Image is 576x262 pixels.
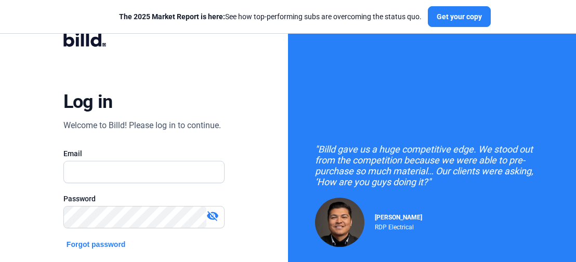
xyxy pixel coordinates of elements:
[428,6,491,27] button: Get your copy
[63,239,129,250] button: Forgot password
[315,144,549,187] div: "Billd gave us a huge competitive edge. We stood out from the competition because we were able to...
[375,221,422,231] div: RDP Electrical
[119,11,422,22] div: See how top-performing subs are overcoming the status quo.
[63,119,221,132] div: Welcome to Billd! Please log in to continue.
[375,214,422,221] span: [PERSON_NAME]
[63,148,225,159] div: Email
[63,90,113,113] div: Log in
[206,210,219,222] mat-icon: visibility_off
[315,198,364,247] img: Raul Pacheco
[63,194,225,204] div: Password
[119,12,225,21] span: The 2025 Market Report is here:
